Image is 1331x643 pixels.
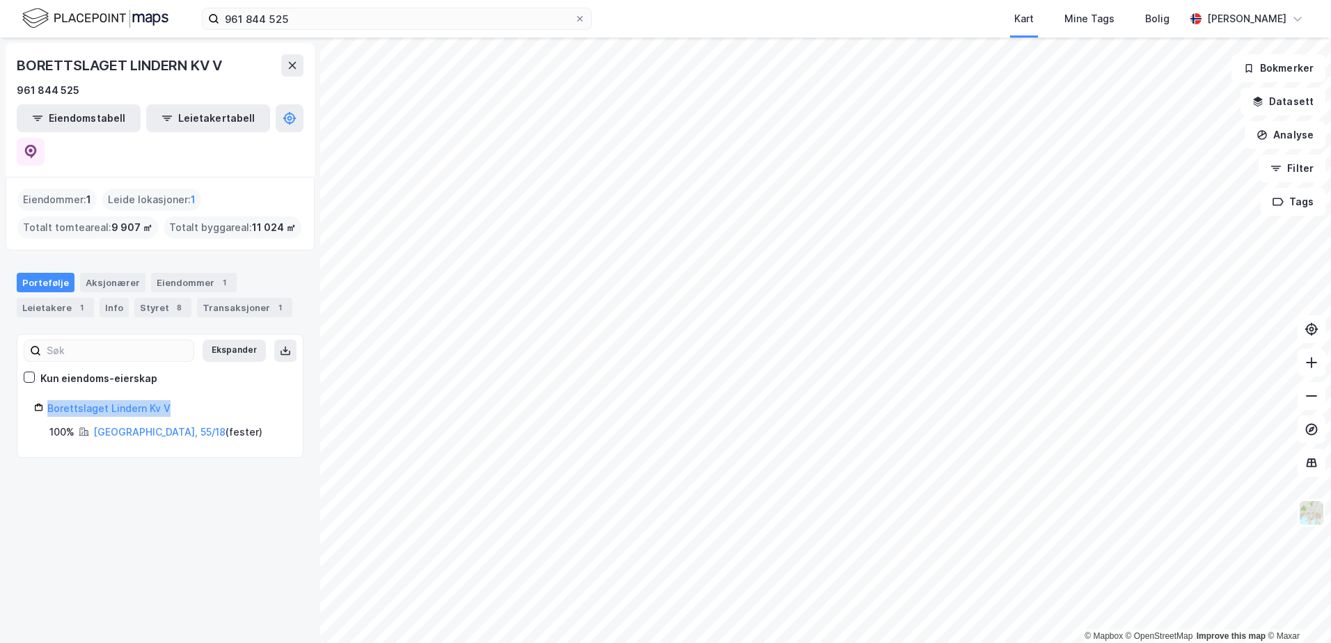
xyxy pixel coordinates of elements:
div: Totalt byggareal : [164,216,301,239]
a: Borettslaget Lindern Kv V [47,402,171,414]
div: Transaksjoner [197,298,292,317]
span: 1 [191,191,196,208]
input: Søk [41,340,194,361]
div: Bolig [1145,10,1169,27]
button: Eiendomstabell [17,104,141,132]
div: Eiendommer [151,273,237,292]
button: Ekspander [203,340,266,362]
button: Filter [1259,154,1325,182]
div: Info [100,298,129,317]
button: Tags [1261,188,1325,216]
div: Kun eiendoms-eierskap [40,370,157,387]
div: 100% [49,424,74,440]
button: Analyse [1245,121,1325,149]
div: [PERSON_NAME] [1207,10,1286,27]
div: Kontrollprogram for chat [1261,576,1331,643]
div: BORETTSLAGET LINDERN KV V [17,54,225,77]
button: Leietakertabell [146,104,270,132]
img: logo.f888ab2527a4732fd821a326f86c7f29.svg [22,6,168,31]
div: Totalt tomteareal : [17,216,158,239]
a: [GEOGRAPHIC_DATA], 55/18 [93,426,226,438]
div: Eiendommer : [17,189,97,211]
button: Bokmerker [1231,54,1325,82]
div: Aksjonærer [80,273,145,292]
span: 11 024 ㎡ [252,219,296,236]
a: Mapbox [1085,631,1123,641]
div: Mine Tags [1064,10,1115,27]
span: 9 907 ㎡ [111,219,152,236]
div: Leide lokasjoner : [102,189,201,211]
input: Søk på adresse, matrikkel, gårdeiere, leietakere eller personer [219,8,574,29]
img: Z [1298,500,1325,526]
div: 961 844 525 [17,82,79,99]
button: Datasett [1241,88,1325,116]
div: ( fester ) [93,424,262,440]
iframe: Chat Widget [1261,576,1331,643]
div: 1 [273,301,287,315]
div: Leietakere [17,298,94,317]
div: Kart [1014,10,1034,27]
div: 1 [217,276,231,289]
div: 1 [74,301,88,315]
div: Styret [134,298,191,317]
a: Improve this map [1197,631,1266,641]
span: 1 [86,191,91,208]
a: OpenStreetMap [1126,631,1193,641]
div: Portefølje [17,273,74,292]
div: 8 [172,301,186,315]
